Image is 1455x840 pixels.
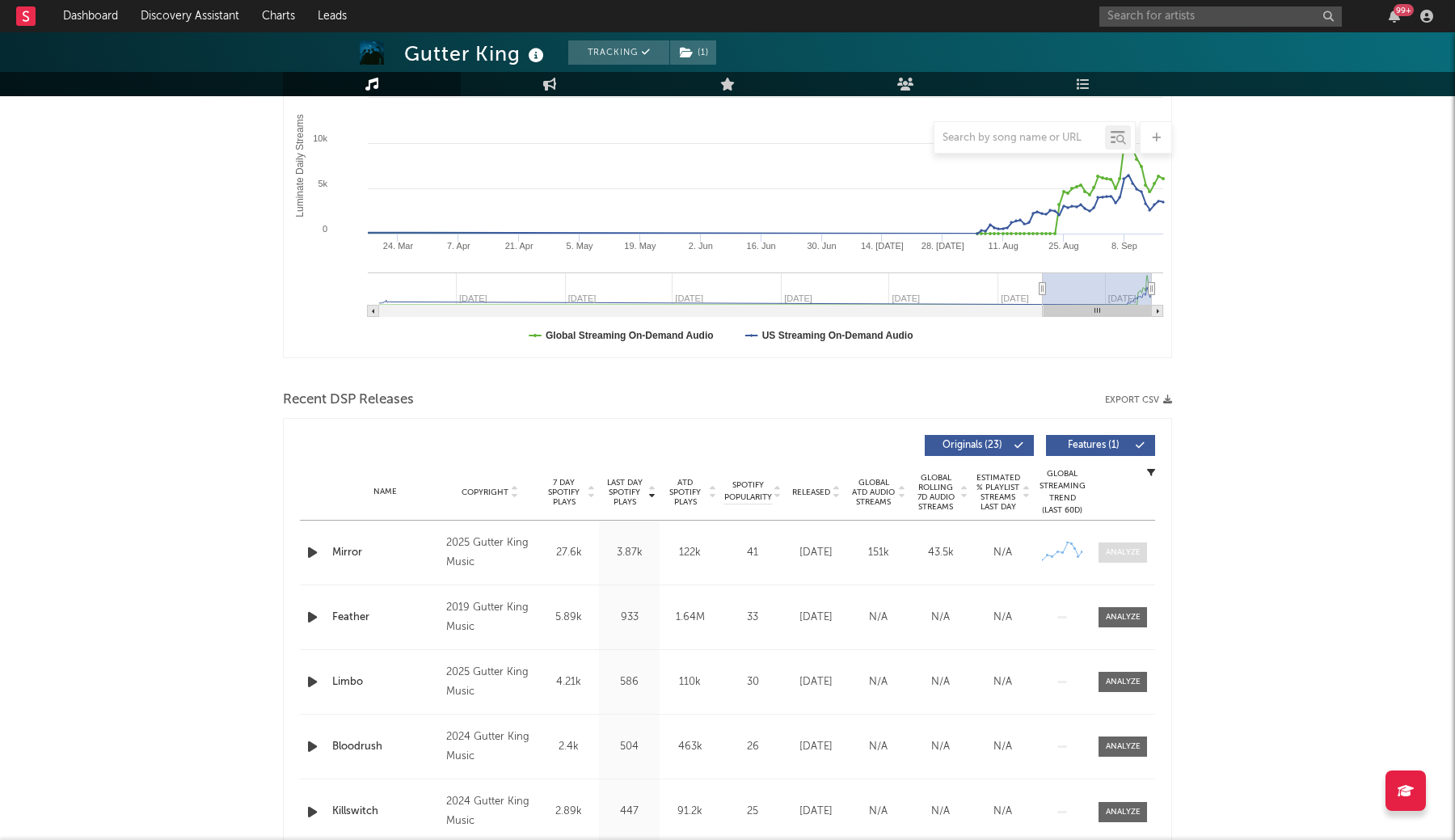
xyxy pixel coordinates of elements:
[1056,441,1131,450] span: Features ( 1 )
[1105,395,1172,405] button: Export CSV
[332,610,438,626] a: Feather
[851,610,905,626] div: N/A
[913,545,968,561] div: 43.5k
[332,674,438,690] a: Limbo
[323,224,327,234] text: 0
[446,792,534,831] div: 2024 Gutter King Music
[462,488,508,497] span: Copyright
[925,435,1034,456] button: Originals(23)
[546,330,714,341] text: Global Streaming On-Demand Audio
[1099,6,1342,27] input: Search for artists
[542,610,595,626] div: 5.89k
[404,40,548,67] div: Gutter King
[789,545,843,561] div: [DATE]
[603,478,646,507] span: Last Day Spotify Plays
[689,241,713,251] text: 2. Jun
[976,804,1030,820] div: N/A
[1046,435,1155,456] button: Features(1)
[624,241,656,251] text: 19. May
[447,241,470,251] text: 7. Apr
[568,40,669,65] button: Tracking
[542,739,595,755] div: 2.4k
[446,663,534,702] div: 2025 Gutter King Music
[724,610,781,626] div: 33
[913,739,968,755] div: N/A
[542,478,585,507] span: 7 Day Spotify Plays
[851,545,905,561] div: 151k
[934,132,1105,145] input: Search by song name or URL
[724,479,772,504] span: Spotify Popularity
[913,674,968,690] div: N/A
[789,610,843,626] div: [DATE]
[789,804,843,820] div: [DATE]
[1111,241,1137,251] text: 8. Sep
[542,545,595,561] div: 27.6k
[603,674,656,690] div: 586
[921,241,964,251] text: 28. [DATE]
[1048,241,1078,251] text: 25. Aug
[603,545,656,561] div: 3.87k
[976,545,1030,561] div: N/A
[861,241,904,251] text: 14. [DATE]
[383,241,414,251] text: 24. Mar
[603,804,656,820] div: 447
[283,390,414,410] span: Recent DSP Releases
[664,739,716,755] div: 463k
[851,674,905,690] div: N/A
[332,545,438,561] a: Mirror
[294,114,306,217] text: Luminate Daily Streams
[789,739,843,755] div: [DATE]
[332,486,438,498] div: Name
[284,34,1171,357] svg: Luminate Daily Consumption
[318,179,327,188] text: 5k
[724,739,781,755] div: 26
[542,804,595,820] div: 2.89k
[332,739,438,755] a: Bloodrush
[792,488,830,497] span: Released
[913,804,968,820] div: N/A
[789,674,843,690] div: [DATE]
[724,804,781,820] div: 25
[988,241,1018,251] text: 11. Aug
[603,610,656,626] div: 933
[747,241,776,251] text: 16. Jun
[807,241,836,251] text: 30. Jun
[446,728,534,766] div: 2024 Gutter King Music
[724,545,781,561] div: 41
[851,478,896,507] span: Global ATD Audio Streams
[762,330,913,341] text: US Streaming On-Demand Audio
[567,241,594,251] text: 5. May
[446,598,534,637] div: 2019 Gutter King Music
[664,478,706,507] span: ATD Spotify Plays
[976,473,1020,512] span: Estimated % Playlist Streams Last Day
[664,545,716,561] div: 122k
[505,241,533,251] text: 21. Apr
[851,739,905,755] div: N/A
[664,610,716,626] div: 1.64M
[851,804,905,820] div: N/A
[669,40,717,65] span: ( 1 )
[935,441,1010,450] span: Originals ( 23 )
[976,739,1030,755] div: N/A
[332,804,438,820] a: Killswitch
[670,40,716,65] button: (1)
[1038,468,1086,517] div: Global Streaming Trend (Last 60D)
[976,674,1030,690] div: N/A
[1389,10,1400,23] button: 99+
[976,610,1030,626] div: N/A
[913,473,958,512] span: Global Rolling 7D Audio Streams
[542,674,595,690] div: 4.21k
[664,804,716,820] div: 91.2k
[664,674,716,690] div: 110k
[724,674,781,690] div: 30
[1394,4,1414,16] div: 99 +
[446,534,534,572] div: 2025 Gutter King Music
[913,610,968,626] div: N/A
[603,739,656,755] div: 504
